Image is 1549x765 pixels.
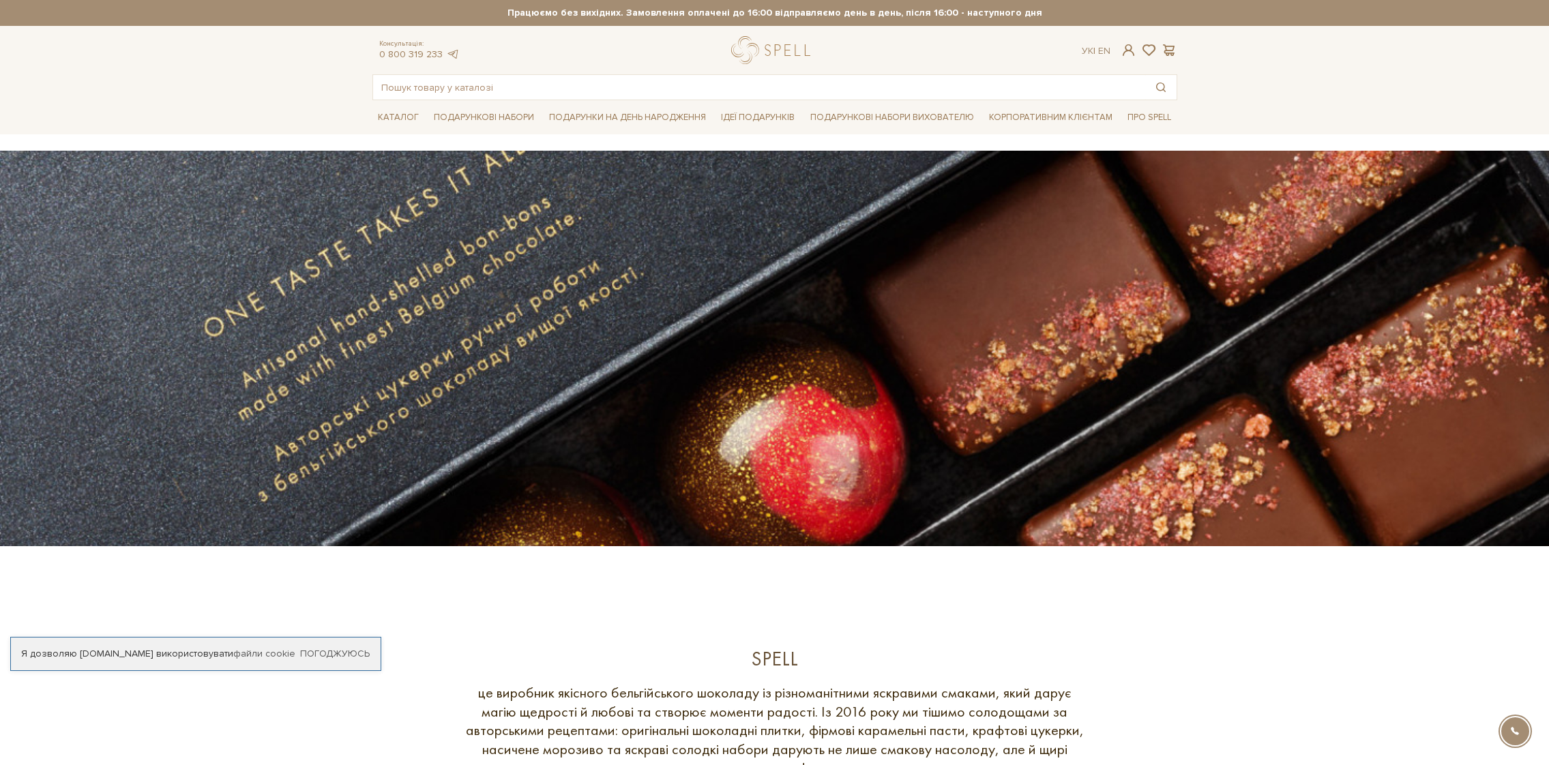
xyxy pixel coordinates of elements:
[731,36,816,64] a: logo
[984,106,1118,129] a: Корпоративним клієнтам
[716,107,800,128] a: Ідеї подарунків
[461,646,1089,672] div: Spell
[233,648,295,659] a: файли cookie
[1098,45,1110,57] a: En
[372,107,424,128] a: Каталог
[805,106,979,129] a: Подарункові набори вихователю
[446,48,460,60] a: telegram
[1082,45,1110,57] div: Ук
[300,648,370,660] a: Погоджуюсь
[1122,107,1177,128] a: Про Spell
[379,48,443,60] a: 0 800 319 233
[373,75,1145,100] input: Пошук товару у каталозі
[1093,45,1095,57] span: |
[11,648,381,660] div: Я дозволяю [DOMAIN_NAME] використовувати
[1145,75,1177,100] button: Пошук товару у каталозі
[428,107,540,128] a: Подарункові набори
[372,7,1177,19] strong: Працюємо без вихідних. Замовлення оплачені до 16:00 відправляємо день в день, після 16:00 - насту...
[379,40,460,48] span: Консультація:
[544,107,711,128] a: Подарунки на День народження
